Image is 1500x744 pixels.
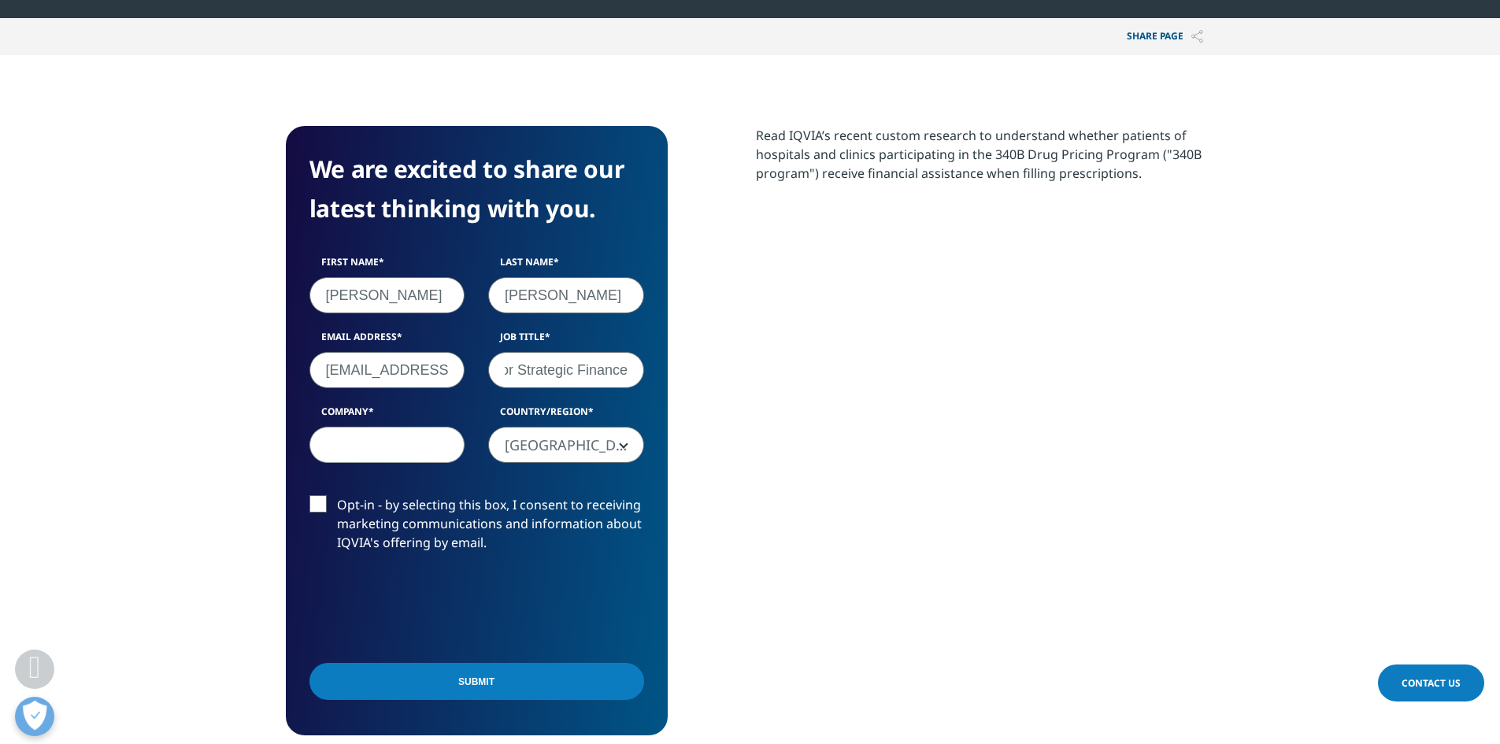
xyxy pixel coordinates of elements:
label: Job Title [488,330,644,352]
a: Contact Us [1378,664,1484,701]
img: Share PAGE [1191,30,1203,43]
span: Contact Us [1402,676,1461,690]
label: Opt-in - by selecting this box, I consent to receiving marketing communications and information a... [309,495,644,561]
p: Share PAGE [1115,18,1215,55]
div: Read IQVIA’s recent custom research to understand whether patients of hospitals and clinics parti... [756,126,1215,183]
iframe: reCAPTCHA [309,577,549,639]
button: Open Preferences [15,697,54,736]
span: United States [488,427,644,463]
label: Email Address [309,330,465,352]
label: First Name [309,255,465,277]
label: Country/Region [488,405,644,427]
span: United States [489,428,643,464]
label: Last Name [488,255,644,277]
h4: We are excited to share our latest thinking with you. [309,150,644,228]
button: Share PAGEShare PAGE [1115,18,1215,55]
label: Company [309,405,465,427]
input: Submit [309,663,644,700]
